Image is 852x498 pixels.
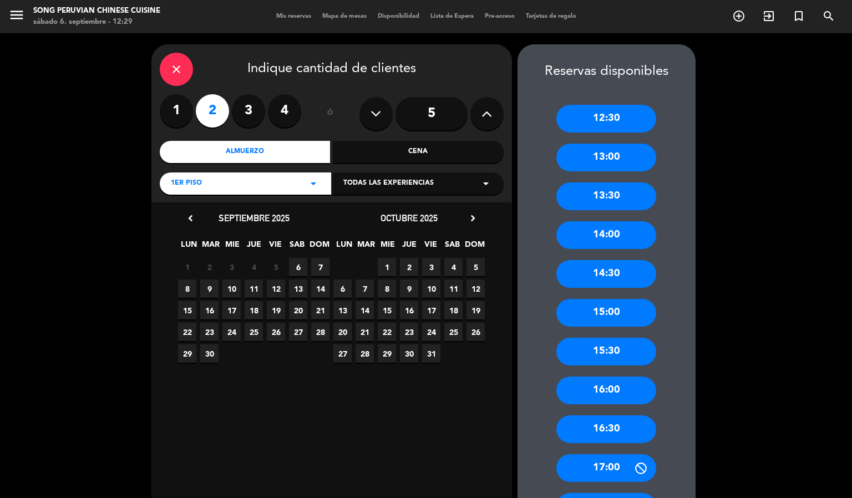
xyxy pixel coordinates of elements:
[245,301,263,319] span: 18
[8,7,25,23] i: menu
[400,238,418,256] span: JUE
[556,377,656,404] div: 16:00
[792,9,805,23] i: turned_in_not
[466,280,485,298] span: 12
[518,61,696,83] div: Reservas disponibles
[310,238,328,256] span: DOM
[222,301,241,319] span: 17
[479,13,520,19] span: Pre-acceso
[556,338,656,365] div: 15:30
[170,63,183,76] i: close
[400,301,418,319] span: 16
[232,94,265,128] label: 3
[311,301,329,319] span: 21
[267,280,285,298] span: 12
[356,301,374,319] span: 14
[378,301,396,319] span: 15
[422,344,440,363] span: 31
[372,13,425,19] span: Disponibilidad
[196,94,229,128] label: 2
[422,323,440,341] span: 24
[762,9,775,23] i: exit_to_app
[333,141,504,163] div: Cena
[307,177,320,190] i: arrow_drop_down
[200,323,219,341] span: 23
[422,258,440,276] span: 3
[267,258,285,276] span: 5
[356,344,374,363] span: 28
[178,323,196,341] span: 22
[732,9,745,23] i: add_circle_outline
[289,280,307,298] span: 13
[245,258,263,276] span: 4
[201,238,220,256] span: MAR
[556,454,656,482] div: 17:00
[223,238,241,256] span: MIE
[171,178,202,189] span: 1er piso
[400,280,418,298] span: 9
[178,280,196,298] span: 8
[556,415,656,443] div: 16:30
[200,280,219,298] span: 9
[444,280,463,298] span: 11
[443,238,461,256] span: SAB
[378,238,397,256] span: MIE
[378,258,396,276] span: 1
[556,260,656,288] div: 14:30
[222,258,241,276] span: 3
[378,280,396,298] span: 8
[356,280,374,298] span: 7
[400,344,418,363] span: 30
[400,323,418,341] span: 23
[222,280,241,298] span: 10
[465,238,483,256] span: DOM
[343,178,434,189] span: Todas las experiencias
[8,7,25,27] button: menu
[200,258,219,276] span: 2
[822,9,835,23] i: search
[311,323,329,341] span: 28
[335,238,353,256] span: LUN
[33,17,160,28] div: sábado 6. septiembre - 12:29
[333,323,352,341] span: 20
[378,323,396,341] span: 22
[422,238,440,256] span: VIE
[245,280,263,298] span: 11
[271,13,317,19] span: Mis reservas
[381,212,438,223] span: octubre 2025
[556,144,656,171] div: 13:00
[466,301,485,319] span: 19
[466,323,485,341] span: 26
[289,301,307,319] span: 20
[556,299,656,327] div: 15:00
[556,105,656,133] div: 12:30
[467,212,479,224] i: chevron_right
[267,301,285,319] span: 19
[317,13,372,19] span: Mapa de mesas
[311,280,329,298] span: 14
[479,177,493,190] i: arrow_drop_down
[422,301,440,319] span: 17
[245,238,263,256] span: JUE
[288,238,306,256] span: SAB
[222,323,241,341] span: 24
[311,258,329,276] span: 7
[160,141,331,163] div: Almuerzo
[178,258,196,276] span: 1
[333,280,352,298] span: 6
[333,301,352,319] span: 13
[160,94,193,128] label: 1
[422,280,440,298] span: 10
[178,301,196,319] span: 15
[556,221,656,249] div: 14:00
[160,53,504,86] div: Indique cantidad de clientes
[425,13,479,19] span: Lista de Espera
[266,238,285,256] span: VIE
[520,13,582,19] span: Tarjetas de regalo
[357,238,375,256] span: MAR
[556,182,656,210] div: 13:30
[444,258,463,276] span: 4
[180,238,198,256] span: LUN
[185,212,196,224] i: chevron_left
[444,301,463,319] span: 18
